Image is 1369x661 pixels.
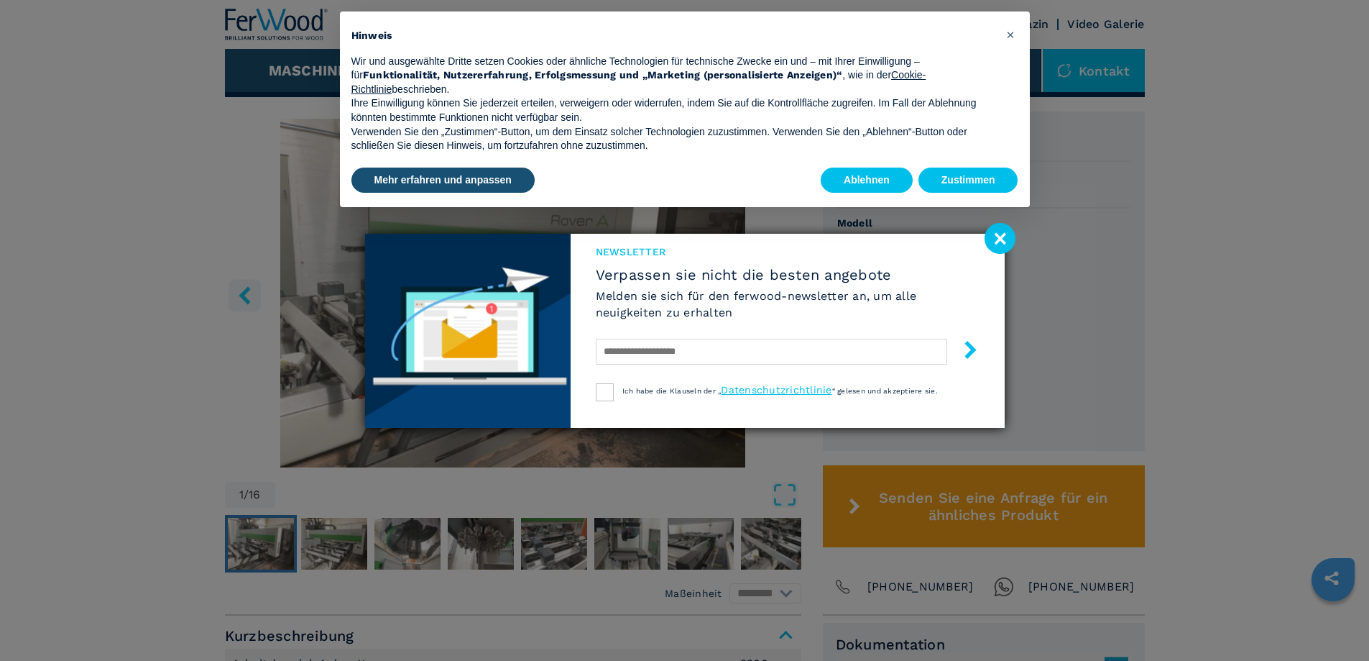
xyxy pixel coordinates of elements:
[351,55,995,97] p: Wir und ausgewählte Dritte setzen Cookies oder ähnliche Technologien für technische Zwecke ein un...
[596,266,979,283] span: Verpassen sie nicht die besten angebote
[351,29,995,43] h2: Hinweis
[622,387,722,395] span: Ich habe die Klauseln der „
[351,168,535,193] button: Mehr erfahren und anpassen
[363,69,843,81] strong: Funktionalität, Nutzererfahrung, Erfolgsmessung und „Marketing (personalisierte Anzeigen)“
[351,96,995,124] p: Ihre Einwilligung können Sie jederzeit erteilen, verweigern oder widerrufen, indem Sie auf die Ko...
[596,288,979,321] h6: Melden sie sich für den ferwood-newsletter an, um alle neuigkeiten zu erhalten
[947,335,979,369] button: submit-button
[351,69,926,95] a: Cookie-Richtlinie
[832,387,938,395] span: “ gelesen und akzeptiere sie.
[596,245,979,259] span: Newsletter
[918,168,1018,193] button: Zustimmen
[1000,23,1023,46] button: Schließen Sie diesen Hinweis
[365,234,571,428] img: Newsletter image
[821,168,913,193] button: Ablehnen
[1006,26,1015,43] span: ×
[351,125,995,153] p: Verwenden Sie den „Zustimmen“-Button, um dem Einsatz solcher Technologien zuzustimmen. Verwenden ...
[721,384,831,396] a: Datenschutzrichtlinie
